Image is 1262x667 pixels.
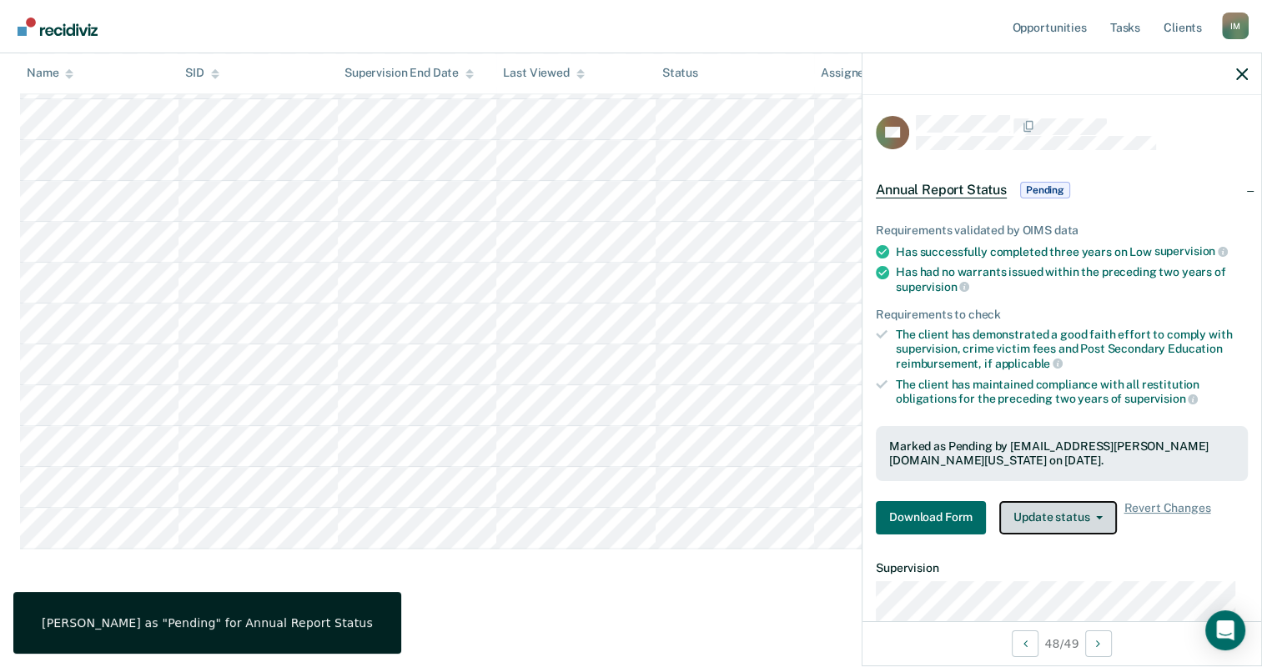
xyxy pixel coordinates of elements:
span: supervision [896,280,969,293]
a: Navigate to form link [876,501,993,534]
button: Profile dropdown button [1222,13,1249,39]
div: The client has demonstrated a good faith effort to comply with supervision, crime victim fees and... [896,328,1248,370]
div: Has successfully completed three years on Low [896,244,1248,259]
span: Revert Changes [1124,501,1210,534]
dt: Supervision [876,561,1248,575]
span: Pending [1020,182,1070,198]
button: Download Form [876,501,986,534]
div: 48 / 49 [862,621,1261,665]
div: Status [662,67,698,81]
div: SID [185,67,219,81]
div: Marked as Pending by [EMAIL_ADDRESS][PERSON_NAME][DOMAIN_NAME][US_STATE] on [DATE]. [889,439,1234,468]
div: Assigned to [821,67,899,81]
div: Requirements validated by OIMS data [876,223,1248,238]
span: supervision [1124,392,1198,405]
div: Annual Report StatusPending [862,163,1261,217]
div: The client has maintained compliance with all restitution obligations for the preceding two years of [896,378,1248,406]
button: Update status [999,501,1117,534]
span: Annual Report Status [876,182,1007,198]
div: I M [1222,13,1249,39]
div: Name [27,67,73,81]
div: Requirements to check [876,308,1248,322]
span: applicable [995,357,1063,370]
div: Open Intercom Messenger [1205,610,1245,650]
span: supervision [1154,244,1228,258]
div: Has had no warrants issued within the preceding two years of [896,265,1248,293]
button: Previous Opportunity [1012,630,1038,657]
div: Last Viewed [503,67,584,81]
img: Recidiviz [18,18,98,36]
div: [PERSON_NAME] as "Pending" for Annual Report Status [42,615,373,630]
button: Next Opportunity [1085,630,1112,657]
div: Supervision End Date [344,67,474,81]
